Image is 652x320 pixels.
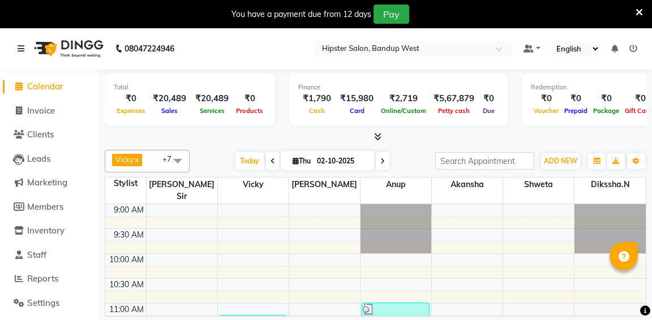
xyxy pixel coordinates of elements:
[231,8,371,20] div: You have a payment due from 12 days
[435,107,473,115] span: Petty cash
[27,177,67,188] span: Marketing
[27,225,65,236] span: Inventory
[531,92,561,105] div: ₹0
[378,92,429,105] div: ₹2,719
[27,105,55,116] span: Invoice
[27,201,63,212] span: Members
[290,157,314,165] span: Thu
[531,107,561,115] span: Voucher
[235,152,264,170] span: Today
[107,279,146,291] div: 10:30 AM
[147,178,217,204] span: [PERSON_NAME] sir
[233,92,266,105] div: ₹0
[561,92,590,105] div: ₹0
[336,92,378,105] div: ₹15,980
[29,33,106,64] img: logo
[574,178,646,192] span: Dikssha.N
[289,178,360,192] span: [PERSON_NAME]
[3,201,96,214] a: Members
[27,297,59,308] span: Settings
[111,204,146,216] div: 9:00 AM
[378,107,429,115] span: Online/Custom
[27,153,50,164] span: Leads
[125,33,174,64] b: 08047224946
[347,107,367,115] span: Card
[3,80,96,93] a: Calendar
[27,81,63,92] span: Calendar
[298,83,499,92] div: Finance
[561,107,590,115] span: Prepaid
[3,153,96,166] a: Leads
[115,155,134,164] span: Vicky
[590,92,622,105] div: ₹0
[3,249,96,262] a: Staff
[361,178,431,192] span: anup
[429,92,479,105] div: ₹5,67,879
[590,107,622,115] span: Package
[544,157,577,165] span: ADD NEW
[3,176,96,189] a: Marketing
[3,128,96,141] a: Clients
[105,178,146,189] div: Stylist
[162,154,180,163] span: +7
[432,178,503,192] span: akansha
[541,153,580,169] button: ADD NEW
[3,105,96,118] a: Invoice
[107,304,146,315] div: 11:00 AM
[374,5,409,24] button: Pay
[191,92,233,105] div: ₹20,489
[3,273,96,286] a: Reports
[314,153,370,170] input: 2025-10-02
[480,107,497,115] span: Due
[306,107,328,115] span: Cash
[3,297,96,310] a: Settings
[479,92,499,105] div: ₹0
[107,254,146,266] div: 10:00 AM
[218,178,289,192] span: Vicky
[114,107,148,115] span: Expenses
[197,107,228,115] span: Services
[503,178,574,192] span: Shweta
[435,152,534,170] input: Search Appointment
[298,92,336,105] div: ₹1,790
[148,92,191,105] div: ₹20,489
[158,107,181,115] span: Sales
[27,249,46,260] span: Staff
[134,155,139,164] a: x
[111,229,146,241] div: 9:30 AM
[233,107,266,115] span: Products
[114,92,148,105] div: ₹0
[3,224,96,237] a: Inventory
[27,129,54,140] span: Clients
[114,83,266,92] div: Total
